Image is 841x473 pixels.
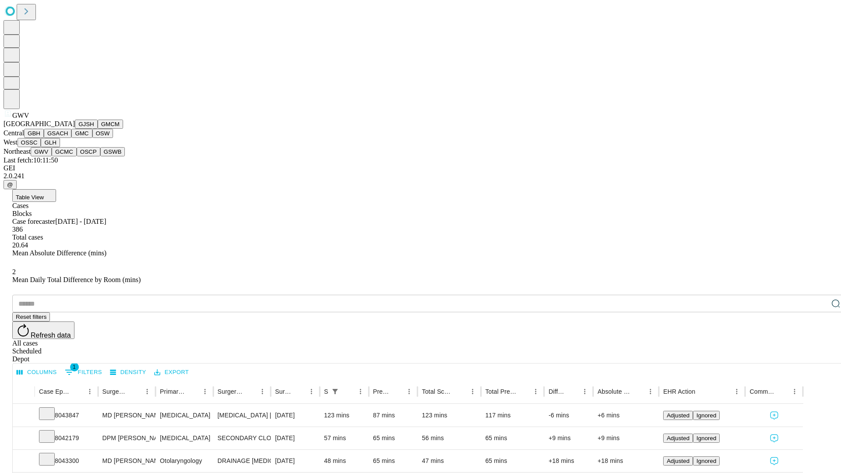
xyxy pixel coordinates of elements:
div: Total Scheduled Duration [422,388,453,395]
button: Sort [71,385,84,398]
button: GCMC [52,147,77,156]
button: Menu [788,385,801,398]
div: 123 mins [324,404,364,427]
span: [DATE] - [DATE] [55,218,106,225]
button: Sort [566,385,579,398]
span: @ [7,181,13,188]
button: Density [108,366,148,379]
div: Difference [548,388,565,395]
button: Sort [454,385,466,398]
span: Case forecaster [12,218,55,225]
button: Menu [644,385,657,398]
span: 2 [12,268,16,275]
button: GSACH [44,129,71,138]
button: Sort [187,385,199,398]
button: Ignored [693,411,720,420]
span: Reset filters [16,314,46,320]
button: GWV [31,147,52,156]
span: Central [4,129,24,137]
button: Sort [391,385,403,398]
div: 117 mins [485,404,540,427]
div: +9 mins [548,427,589,449]
button: OSCP [77,147,100,156]
div: MD [PERSON_NAME] [102,404,151,427]
div: EHR Action [663,388,695,395]
span: Mean Daily Total Difference by Room (mins) [12,276,141,283]
span: 1 [70,363,79,371]
div: 8043300 [39,450,94,472]
button: Sort [696,385,708,398]
div: 65 mins [485,450,540,472]
button: Select columns [14,366,59,379]
div: [DATE] [275,450,315,472]
div: Surgery Name [218,388,243,395]
div: Otolaryngology [160,450,208,472]
button: Sort [632,385,644,398]
button: Sort [293,385,305,398]
div: 2.0.241 [4,172,837,180]
div: Comments [749,388,775,395]
button: Ignored [693,456,720,466]
div: 48 mins [324,450,364,472]
button: Menu [199,385,211,398]
div: 87 mins [373,404,413,427]
div: +18 mins [597,450,654,472]
div: [DATE] [275,427,315,449]
span: Adjusted [667,458,689,464]
button: GMCM [98,120,123,129]
div: 65 mins [485,427,540,449]
button: OSW [92,129,113,138]
button: Adjusted [663,411,693,420]
button: GLH [41,138,60,147]
button: Show filters [63,365,104,379]
button: Table View [12,189,56,202]
span: Table View [16,194,44,201]
button: GBH [24,129,44,138]
button: Expand [17,408,30,424]
span: Ignored [696,458,716,464]
span: Last fetch: 10:11:50 [4,156,58,164]
button: OSSC [18,138,41,147]
div: SECONDARY CLOSURE [MEDICAL_DATA] EXTENSIVE [218,427,266,449]
button: Menu [530,385,542,398]
span: Adjusted [667,412,689,419]
div: 56 mins [422,427,477,449]
div: GEI [4,164,837,172]
div: [MEDICAL_DATA] [160,404,208,427]
button: Adjusted [663,434,693,443]
div: Total Predicted Duration [485,388,517,395]
div: Surgeon Name [102,388,128,395]
div: 8043847 [39,404,94,427]
div: 65 mins [373,450,413,472]
div: DRAINAGE [MEDICAL_DATA] [MEDICAL_DATA] [218,450,266,472]
div: 123 mins [422,404,477,427]
div: 65 mins [373,427,413,449]
div: 1 active filter [329,385,341,398]
span: Total cases [12,233,43,241]
button: Adjusted [663,456,693,466]
button: Sort [244,385,256,398]
span: West [4,138,18,146]
button: Menu [403,385,415,398]
div: Surgery Date [275,388,292,395]
span: Refresh data [31,332,71,339]
div: 8042179 [39,427,94,449]
button: Export [152,366,191,379]
div: +18 mins [548,450,589,472]
div: Absolute Difference [597,388,631,395]
button: GSWB [100,147,125,156]
button: Expand [17,431,30,446]
button: Menu [256,385,269,398]
div: [MEDICAL_DATA] [MEDICAL_DATA] [MEDICAL_DATA] ARM [MEDICAL_DATA] [218,404,266,427]
div: [DATE] [275,404,315,427]
button: Sort [129,385,141,398]
button: Show filters [329,385,341,398]
span: Adjusted [667,435,689,441]
div: 47 mins [422,450,477,472]
div: DPM [PERSON_NAME] [102,427,151,449]
span: [GEOGRAPHIC_DATA] [4,120,75,127]
span: 20.64 [12,241,28,249]
div: +6 mins [597,404,654,427]
span: GWV [12,112,29,119]
button: Sort [776,385,788,398]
